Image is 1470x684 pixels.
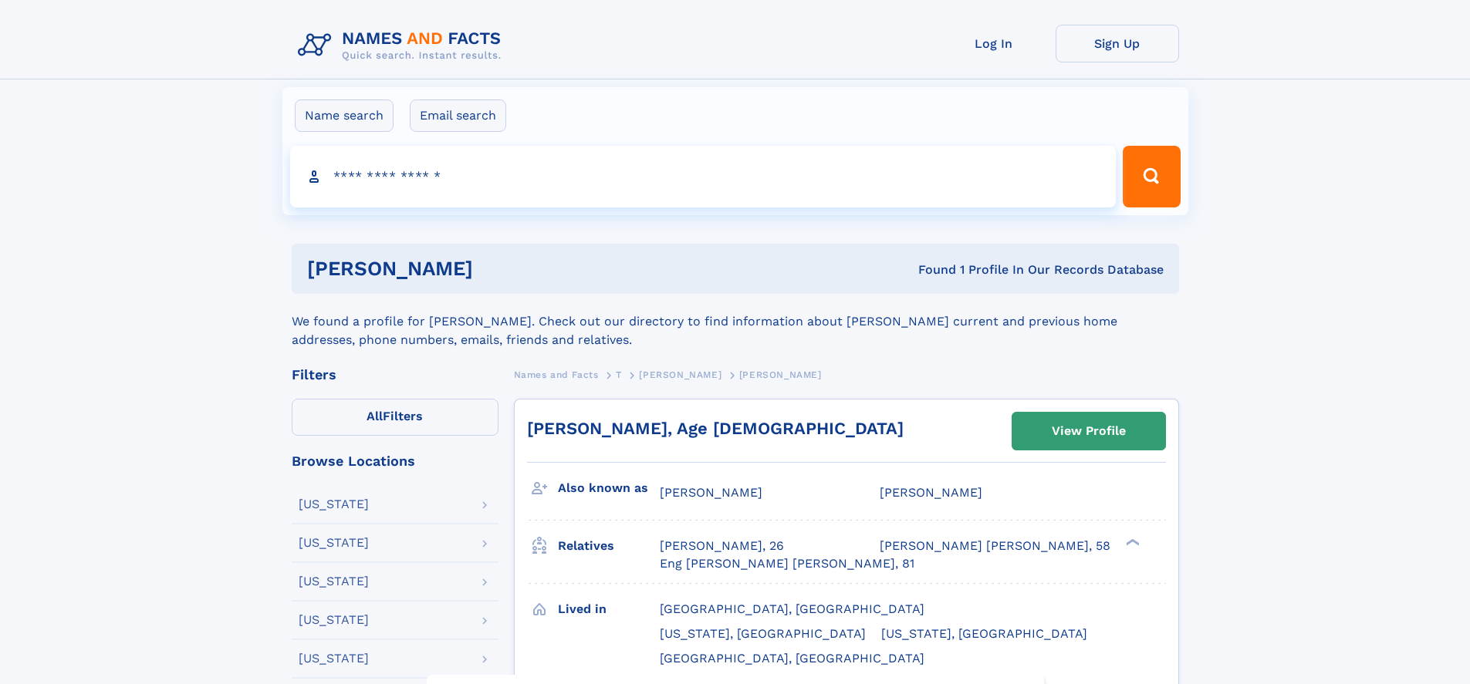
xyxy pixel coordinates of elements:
[299,652,369,665] div: [US_STATE]
[299,537,369,549] div: [US_STATE]
[639,365,721,384] a: [PERSON_NAME]
[558,596,660,622] h3: Lived in
[558,533,660,559] h3: Relatives
[292,368,498,382] div: Filters
[299,498,369,510] div: [US_STATE]
[660,485,762,500] span: [PERSON_NAME]
[299,575,369,588] div: [US_STATE]
[660,601,924,616] span: [GEOGRAPHIC_DATA], [GEOGRAPHIC_DATA]
[616,365,622,384] a: T
[881,626,1087,641] span: [US_STATE], [GEOGRAPHIC_DATA]
[660,626,866,641] span: [US_STATE], [GEOGRAPHIC_DATA]
[639,369,721,380] span: [PERSON_NAME]
[307,259,696,278] h1: [PERSON_NAME]
[367,409,383,423] span: All
[527,419,904,438] a: [PERSON_NAME], Age [DEMOGRAPHIC_DATA]
[514,365,599,384] a: Names and Facts
[410,99,506,132] label: Email search
[295,99,394,132] label: Name search
[660,651,924,665] span: [GEOGRAPHIC_DATA], [GEOGRAPHIC_DATA]
[660,537,784,554] a: [PERSON_NAME], 26
[932,25,1056,62] a: Log In
[616,369,622,380] span: T
[1123,146,1180,207] button: Search Button
[880,485,982,500] span: [PERSON_NAME]
[1056,25,1179,62] a: Sign Up
[739,369,822,380] span: [PERSON_NAME]
[695,261,1164,278] div: Found 1 Profile In Our Records Database
[292,454,498,468] div: Browse Locations
[558,475,660,501] h3: Also known as
[292,294,1179,349] div: We found a profile for [PERSON_NAME]. Check out our directory to find information about [PERSON_N...
[290,146,1117,207] input: search input
[1052,413,1126,449] div: View Profile
[1012,413,1165,450] a: View Profile
[1122,537,1141,548] div: ❯
[292,399,498,436] label: Filters
[299,614,369,626] div: [US_STATE]
[660,555,914,572] a: Eng [PERSON_NAME] [PERSON_NAME], 81
[880,537,1110,554] a: [PERSON_NAME] [PERSON_NAME], 58
[292,25,514,66] img: Logo Names and Facts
